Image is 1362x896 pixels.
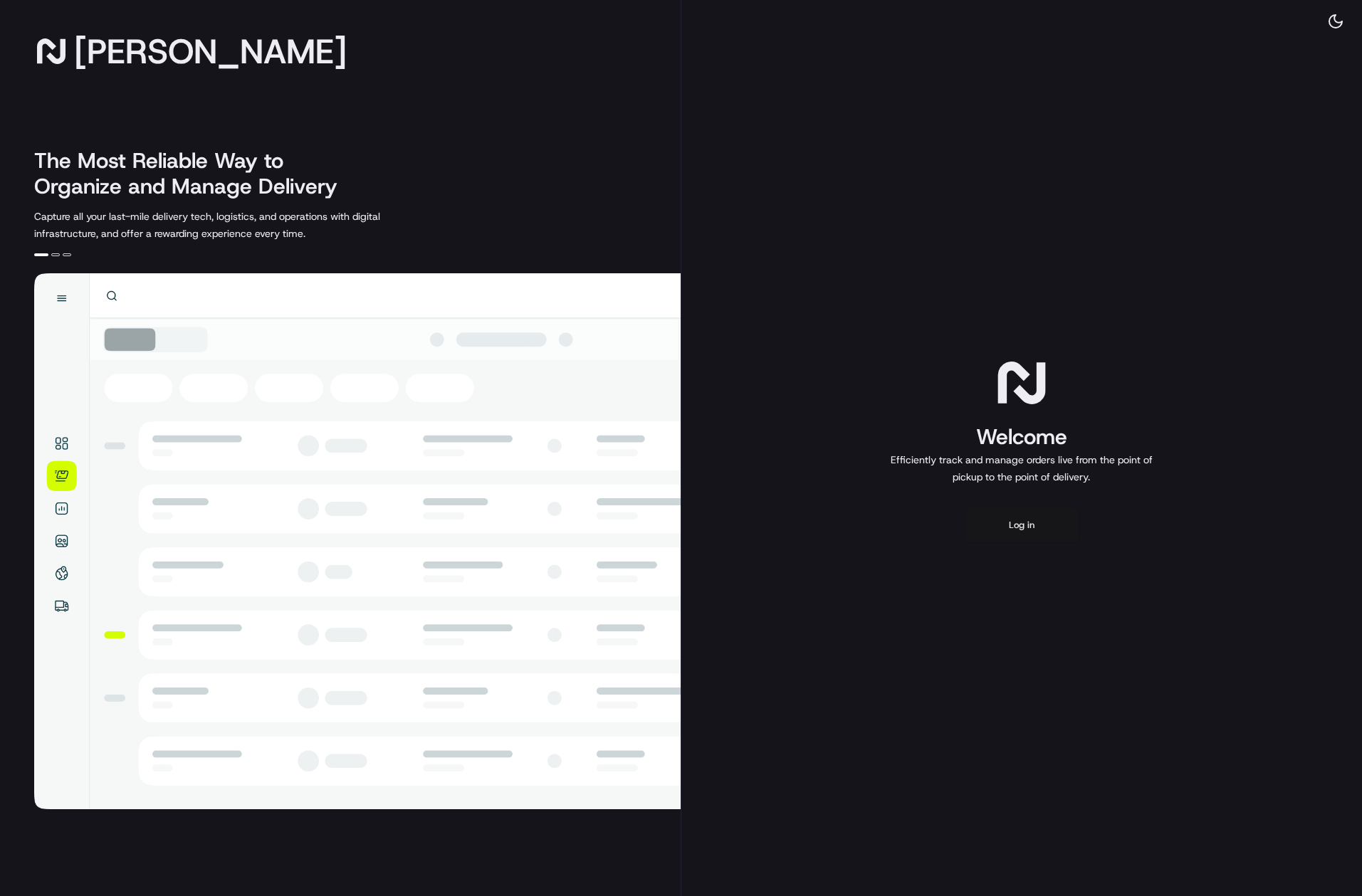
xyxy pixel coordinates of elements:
[34,148,353,199] h2: The Most Reliable Way to Organize and Manage Delivery
[965,508,1079,542] button: Log in
[34,208,444,242] p: Capture all your last-mile delivery tech, logistics, and operations with digital infrastructure, ...
[885,451,1158,485] p: Efficiently track and manage orders live from the point of pickup to the point of delivery.
[885,423,1158,451] h1: Welcome
[34,273,681,809] img: illustration
[74,37,347,65] span: [PERSON_NAME]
